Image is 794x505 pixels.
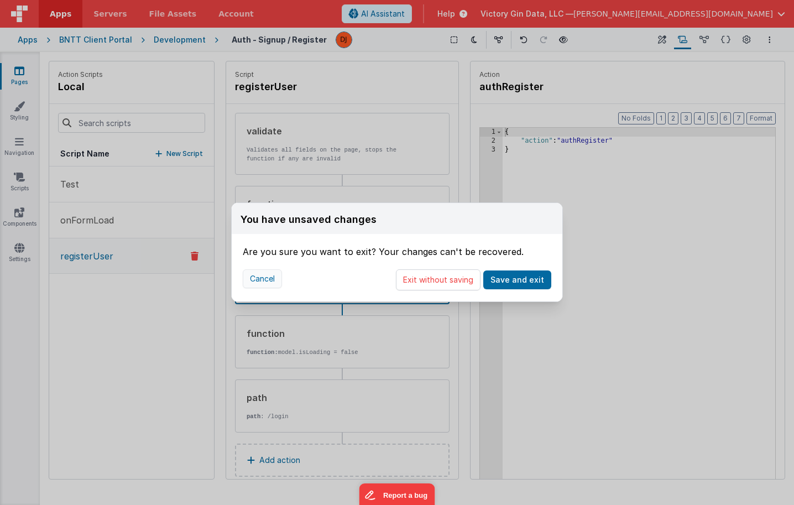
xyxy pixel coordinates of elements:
div: Are you sure you want to exit? Your changes can't be recovered. [243,234,551,258]
button: Cancel [243,269,282,288]
button: Exit without saving [396,269,480,290]
div: You have unsaved changes [241,212,377,227]
button: Save and exit [483,270,551,289]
